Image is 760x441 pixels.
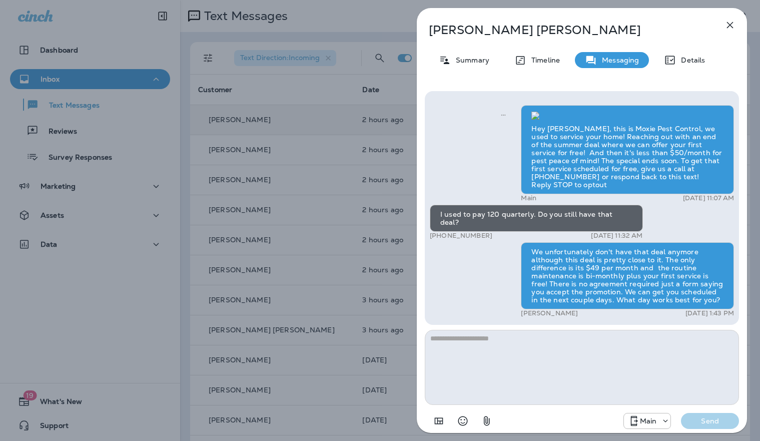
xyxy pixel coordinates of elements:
p: [DATE] 11:32 AM [591,232,642,240]
p: Main [521,194,536,202]
p: Summary [451,56,489,64]
p: [PHONE_NUMBER] [430,232,492,240]
span: Sent [501,110,506,119]
div: I used to pay 120 quarterly. Do you still have that deal? [430,205,643,232]
div: Hey [PERSON_NAME], this is Moxie Pest Control, we used to service your home! Reaching out with an... [521,105,734,194]
img: twilio-download [531,112,539,120]
p: Details [676,56,705,64]
button: Add in a premade template [429,411,449,431]
p: Timeline [526,56,560,64]
p: [DATE] 11:07 AM [683,194,734,202]
p: [DATE] 1:43 PM [685,309,734,317]
button: Select an emoji [453,411,473,431]
p: [PERSON_NAME] [521,309,578,317]
p: [PERSON_NAME] [PERSON_NAME] [429,23,702,37]
p: Main [640,417,657,425]
div: We unfortunately don't have that deal anymore although this deal is pretty close to it. The only ... [521,242,734,309]
div: +1 (817) 482-3792 [624,415,671,427]
p: Messaging [597,56,639,64]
